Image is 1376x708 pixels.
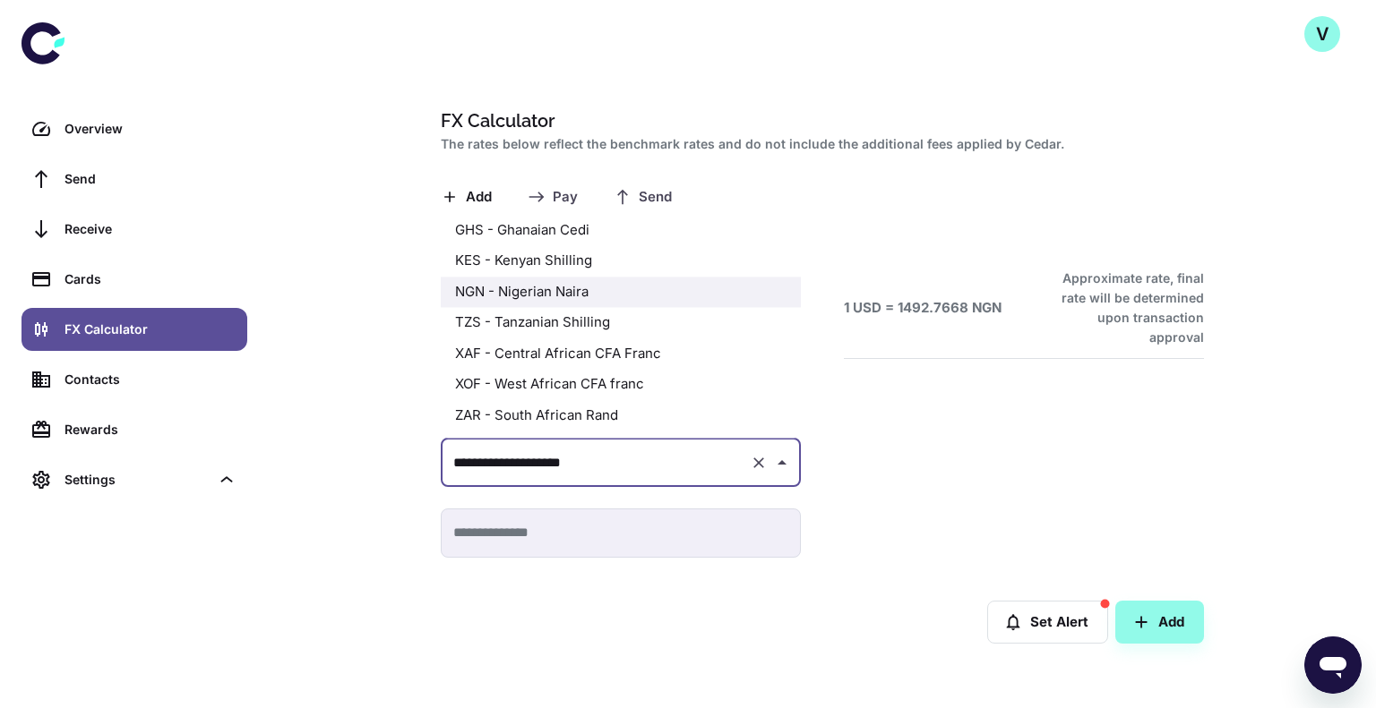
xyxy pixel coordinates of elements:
div: Contacts [64,370,236,389]
li: NGN - Nigerian Naira [441,277,801,308]
button: V [1304,16,1340,52]
div: FX Calculator [64,320,236,339]
li: ZAR - South African Rand [441,400,801,431]
div: Send [64,169,236,189]
h1: FX Calculator [441,107,1197,134]
a: Receive [21,208,247,251]
a: Cards [21,258,247,301]
a: FX Calculator [21,308,247,351]
a: Rewards [21,408,247,451]
div: Rewards [64,420,236,439]
a: Contacts [21,358,247,401]
div: Cards [64,269,236,289]
li: TZS - Tanzanian Shilling [441,307,801,338]
button: Close [770,450,795,475]
a: Send [21,158,247,200]
span: Add [466,189,492,206]
button: Set Alert [987,601,1108,644]
div: Receive [64,219,236,239]
li: GHS - Ghanaian Cedi [441,215,801,246]
h6: Approximate rate, final rate will be determined upon transaction approval [1042,269,1204,347]
h6: 1 USD = 1492.7668 NGN [844,298,1002,319]
span: Send [639,189,672,206]
a: Overview [21,107,247,150]
li: XOF - West African CFA franc [441,369,801,400]
h2: The rates below reflect the benchmark rates and do not include the additional fees applied by Cedar. [441,134,1197,154]
li: KES - Kenyan Shilling [441,245,801,277]
button: Add [1115,601,1204,644]
div: Settings [64,470,210,490]
div: Overview [64,119,236,139]
button: Clear [746,450,771,475]
span: Pay [553,189,578,206]
div: Settings [21,458,247,501]
li: XAF - Central African CFA Franc [441,338,801,370]
iframe: Button to launch messaging window [1304,636,1362,694]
